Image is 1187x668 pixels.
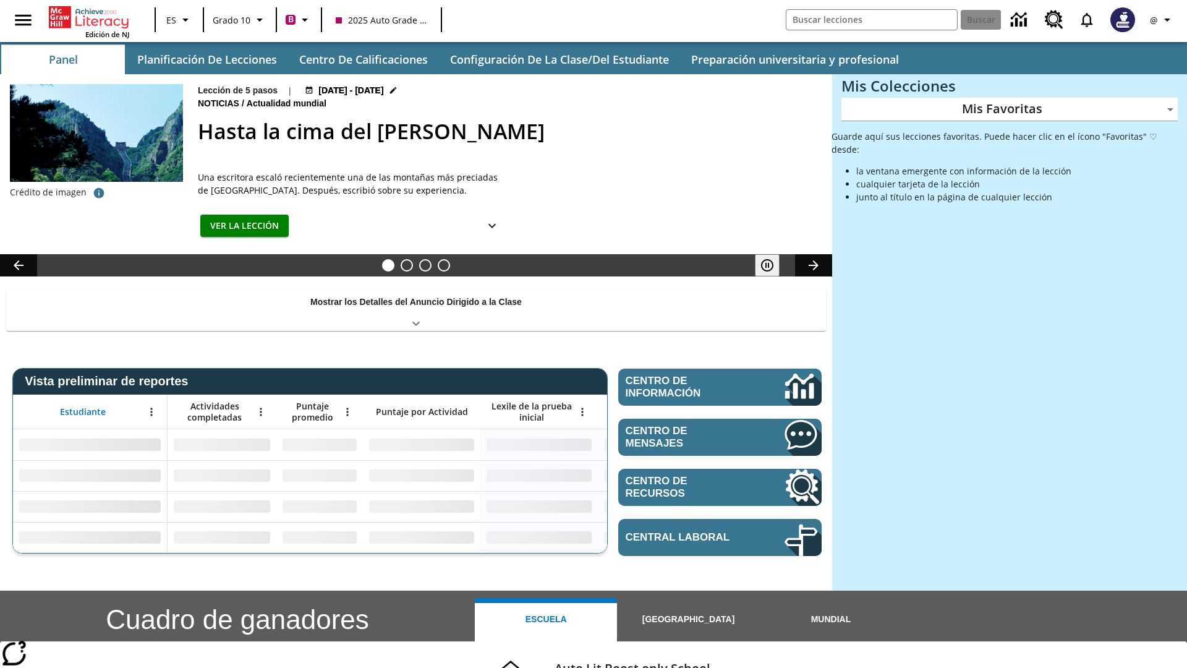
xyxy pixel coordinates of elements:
button: Abrir menú [252,403,270,421]
h2: Hasta la cima del monte Tai [198,116,817,147]
span: [DATE] - [DATE] [318,84,383,97]
button: Escoja un nuevo avatar [1103,4,1142,36]
a: Centro de recursos, Se abrirá en una pestaña nueva. [1037,3,1071,36]
span: Estudiante [60,406,106,417]
div: Sin datos, [598,429,715,460]
div: Sin datos, [168,491,276,522]
button: Panel [1,45,125,74]
span: Vista preliminar de reportes [25,374,194,388]
div: Mostrar los Detalles del Anuncio Dirigido a la Clase [6,288,826,331]
span: 2025 Auto Grade 10 [336,14,427,27]
span: ES [166,14,176,27]
button: Preparación universitaria y profesional [681,45,909,74]
a: Centro de información [1003,3,1037,37]
button: Configuración de la clase/del estudiante [440,45,679,74]
button: Abrir menú [142,403,161,421]
p: Crédito de imagen [10,186,87,199]
button: Diapositiva 4 En memoria de la jueza O'Connor [438,259,450,272]
button: Diapositiva 2 Definiendo el propósito del Gobierno [401,259,413,272]
img: 6000 escalones de piedra para escalar el Monte Tai en la campiña china [10,84,183,182]
span: Edición de NJ [85,30,129,39]
button: Diapositiva 3 Los últimos colonos [419,259,432,272]
span: Puntaje promedio [283,401,342,423]
button: Centro de calificaciones [289,45,438,74]
a: Notificaciones [1071,4,1103,36]
button: Escuela [475,598,617,641]
li: junto al título en la página de cualquier lección [856,191,1178,203]
span: Grado 10 [213,14,250,27]
div: Sin datos, [598,491,715,522]
div: Sin datos, [168,522,276,553]
input: Buscar campo [786,10,957,30]
a: Centro de mensajes [618,419,822,456]
span: Centro de mensajes [626,425,747,450]
div: Sin datos, [276,491,363,522]
button: Lenguaje: ES, Selecciona un idioma [160,9,199,31]
span: / [242,98,244,108]
span: Actualidad mundial [247,97,329,111]
span: | [287,84,292,97]
h3: Mis Colecciones [841,77,1178,95]
span: Puntaje por Actividad [376,406,468,417]
button: Abrir menú [338,403,357,421]
a: Portada [49,5,129,30]
p: Guarde aquí sus lecciones favoritas. Puede hacer clic en el ícono "Favoritas" ♡ desde: [832,130,1178,156]
button: Abrir menú [573,403,592,421]
span: Centro de información [626,375,742,400]
div: Pausar [755,254,792,276]
div: Sin datos, [276,522,363,553]
span: Una escritora escaló recientemente una de las montañas más preciadas de China. Después, escribió ... [198,171,507,197]
button: 22 jul - 30 jun Elegir fechas [302,84,400,97]
div: Sin datos, [598,522,715,553]
div: Sin datos, [598,460,715,491]
button: Diapositiva 1 Hasta la cima del monte Tai [382,259,394,272]
button: Abrir el menú lateral [5,2,41,38]
li: la ventana emergente con información de la lección [856,165,1178,178]
div: Sin datos, [168,460,276,491]
button: Ver más [480,215,504,238]
button: Planificación de lecciones [127,45,287,74]
div: Mis Favoritas [841,98,1178,121]
button: Grado: Grado 10, Elige un grado [208,9,272,31]
p: Lección de 5 pasos [198,84,278,97]
span: Lexile de la prueba inicial [487,401,577,423]
span: Noticias [198,97,242,111]
span: Centro de recursos [626,475,747,500]
button: Crédito de foto e imágenes relacionadas: Dominio público/Charlie Fong [87,182,111,204]
img: Avatar [1110,7,1135,32]
a: Centro de información [618,369,822,406]
button: Perfil/Configuración [1142,9,1182,31]
li: cualquier tarjeta de la lección [856,178,1178,191]
span: Actividades completadas [174,401,255,423]
span: Central laboral [626,531,747,544]
button: Ver la lección [200,215,289,238]
button: Boost El color de la clase es rojo violeta. Cambiar el color de la clase. [281,9,317,31]
div: Sin datos, [276,429,363,460]
div: Una escritora escaló recientemente una de las montañas más preciadas de [GEOGRAPHIC_DATA]. Despué... [198,171,507,197]
button: Mundial [760,598,902,641]
span: B [288,12,294,27]
button: [GEOGRAPHIC_DATA] [617,598,759,641]
div: Sin datos, [168,429,276,460]
button: Pausar [755,254,780,276]
a: Central laboral [618,519,822,556]
a: Centro de recursos, Se abrirá en una pestaña nueva. [618,469,822,506]
span: @ [1150,14,1158,27]
div: Portada [49,4,129,39]
button: Carrusel de lecciones, seguir [795,254,832,276]
p: Mostrar los Detalles del Anuncio Dirigido a la Clase [310,296,522,309]
div: Sin datos, [276,460,363,491]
